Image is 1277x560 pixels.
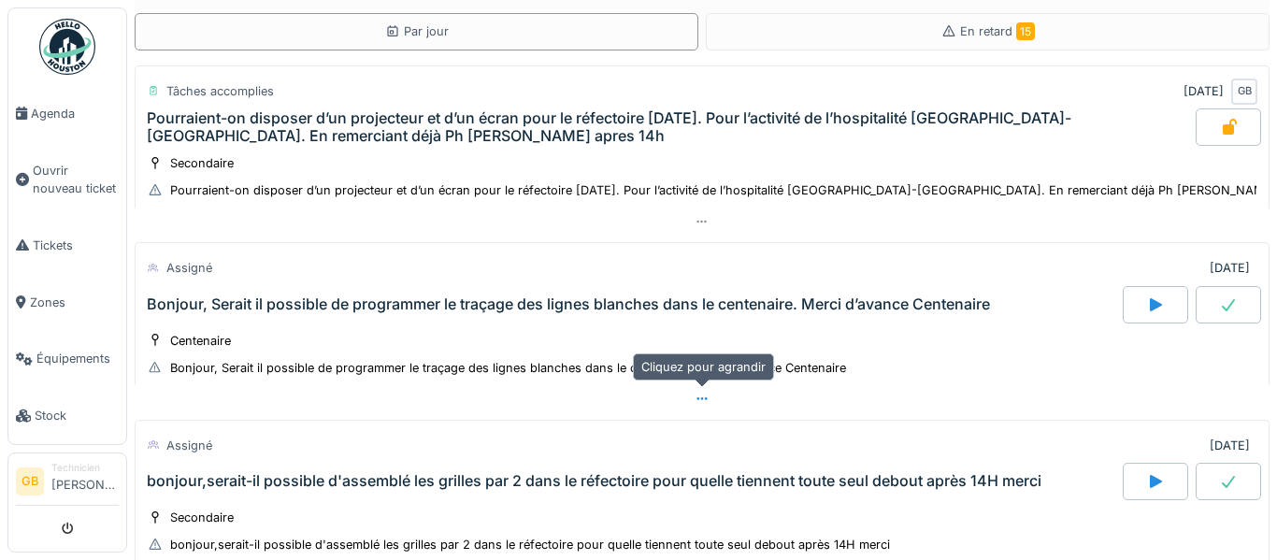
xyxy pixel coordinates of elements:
span: En retard [960,24,1035,38]
a: Zones [8,274,126,331]
span: Équipements [36,350,119,367]
span: Stock [35,407,119,424]
div: Tâches accomplies [166,82,274,100]
div: Assigné [166,259,212,277]
div: bonjour,serait-il possible d'assemblé les grilles par 2 dans le réfectoire pour quelle tiennent t... [170,536,890,553]
span: Tickets [33,237,119,254]
div: [DATE] [1210,259,1250,277]
div: Bonjour, Serait il possible de programmer le traçage des lignes blanches dans le centenaire. Merc... [170,359,846,377]
a: Tickets [8,217,126,274]
div: Assigné [166,437,212,454]
div: [DATE] [1184,82,1224,100]
div: Pourraient-on disposer d’un projecteur et d’un écran pour le réfectoire [DATE]. Pour l’activité d... [147,109,1192,145]
div: Secondaire [170,509,234,526]
div: [DATE] [1210,437,1250,454]
a: Agenda [8,85,126,142]
div: GB [1231,79,1257,105]
div: Technicien [51,461,119,475]
div: Secondaire [170,154,234,172]
li: GB [16,467,44,495]
span: Agenda [31,105,119,122]
div: bonjour,serait-il possible d'assemblé les grilles par 2 dans le réfectoire pour quelle tiennent t... [147,472,1041,490]
span: Zones [30,294,119,311]
span: Ouvrir nouveau ticket [33,162,119,197]
a: Équipements [8,331,126,388]
a: Stock [8,387,126,444]
a: GB Technicien[PERSON_NAME] [16,461,119,506]
a: Ouvrir nouveau ticket [8,142,126,217]
span: 15 [1016,22,1035,40]
img: Badge_color-CXgf-gQk.svg [39,19,95,75]
div: Bonjour, Serait il possible de programmer le traçage des lignes blanches dans le centenaire. Merc... [147,295,990,313]
li: [PERSON_NAME] [51,461,119,501]
div: Centenaire [170,332,231,350]
div: Par jour [385,22,449,40]
div: Cliquez pour agrandir [633,353,774,381]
